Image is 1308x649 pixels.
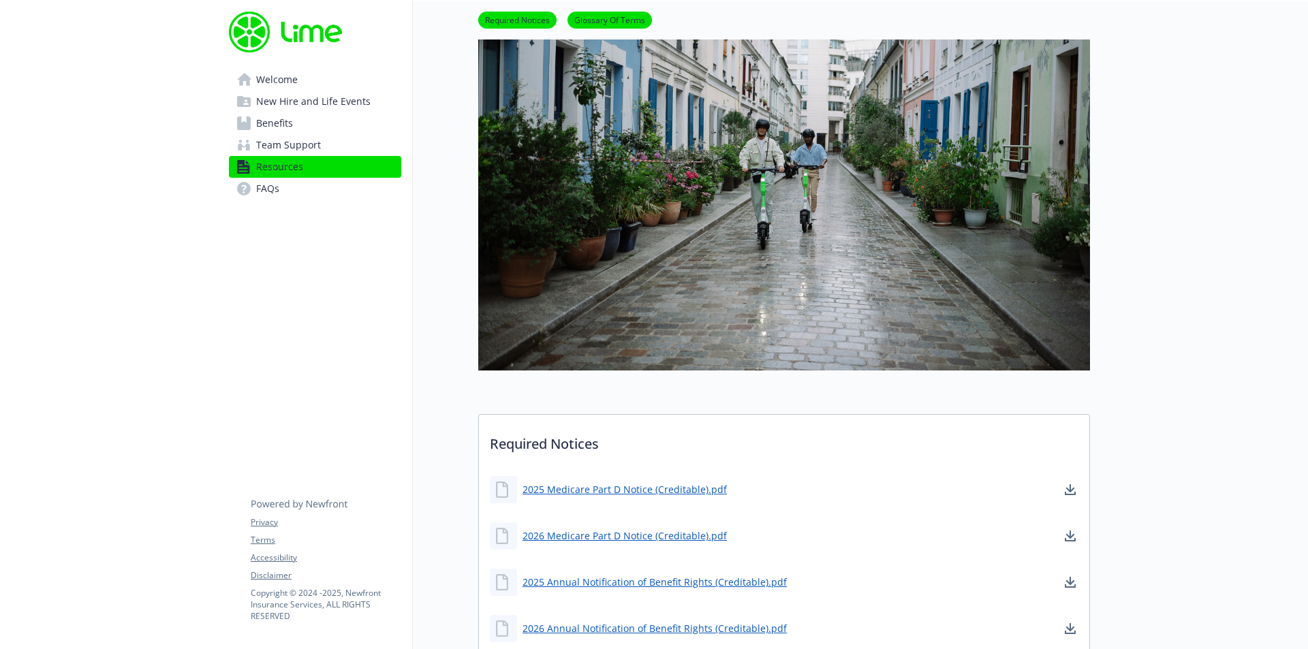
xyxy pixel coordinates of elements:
[1062,481,1078,498] a: download document
[567,13,652,26] a: Glossary Of Terms
[251,516,401,528] a: Privacy
[251,534,401,546] a: Terms
[229,91,401,112] a: New Hire and Life Events
[523,528,727,543] a: 2026 Medicare Part D Notice (Creditable).pdf
[1062,528,1078,544] a: download document
[229,134,401,156] a: Team Support
[1062,574,1078,590] a: download document
[256,156,303,178] span: Resources
[229,112,401,134] a: Benefits
[229,178,401,200] a: FAQs
[1062,620,1078,637] a: download document
[523,575,787,589] a: 2025 Annual Notification of Benefit Rights (Creditable).pdf
[256,112,293,134] span: Benefits
[229,156,401,178] a: Resources
[256,91,371,112] span: New Hire and Life Events
[478,13,557,26] a: Required Notices
[251,587,401,622] p: Copyright © 2024 - 2025 , Newfront Insurance Services, ALL RIGHTS RESERVED
[251,569,401,582] a: Disclaimer
[523,621,787,635] a: 2026 Annual Notification of Benefit Rights (Creditable).pdf
[256,69,298,91] span: Welcome
[256,134,321,156] span: Team Support
[251,552,401,564] a: Accessibility
[229,69,401,91] a: Welcome
[523,482,727,496] a: 2025 Medicare Part D Notice (Creditable).pdf
[479,415,1089,465] p: Required Notices
[256,178,279,200] span: FAQs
